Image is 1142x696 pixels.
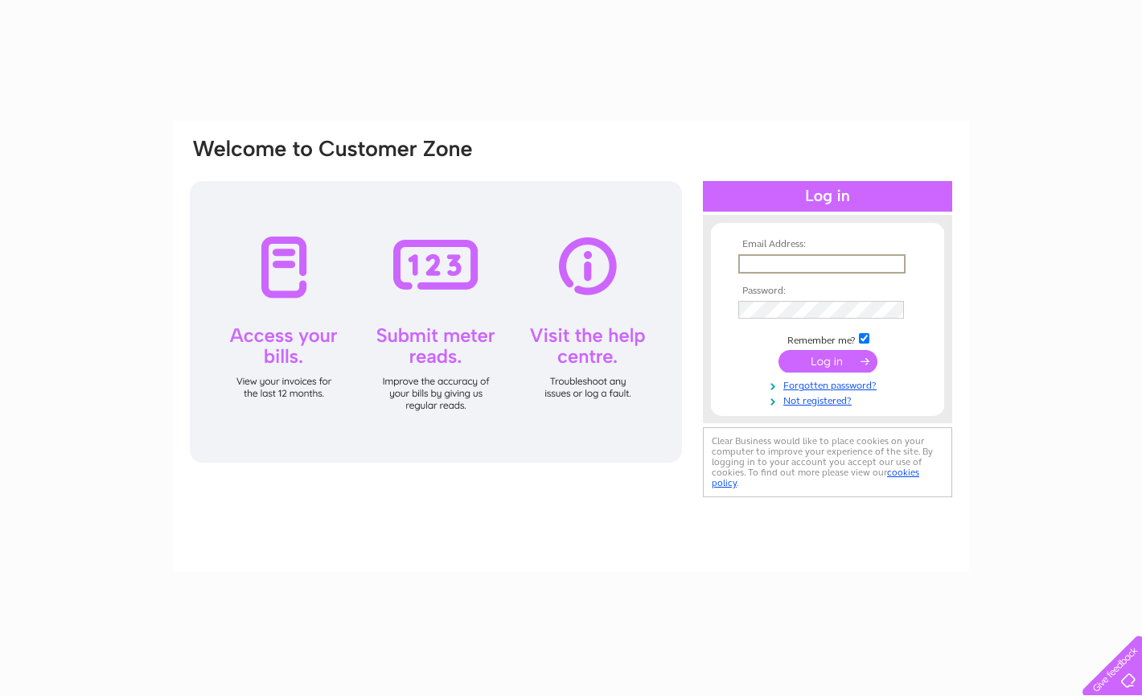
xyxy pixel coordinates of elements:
[734,331,921,347] td: Remember me?
[778,350,877,373] input: Submit
[703,427,952,497] div: Clear Business would like to place cookies on your computer to improve your experience of the sit...
[734,239,921,250] th: Email Address:
[712,467,919,488] a: cookies policy
[738,392,921,407] a: Not registered?
[738,377,921,392] a: Forgotten password?
[734,286,921,297] th: Password:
